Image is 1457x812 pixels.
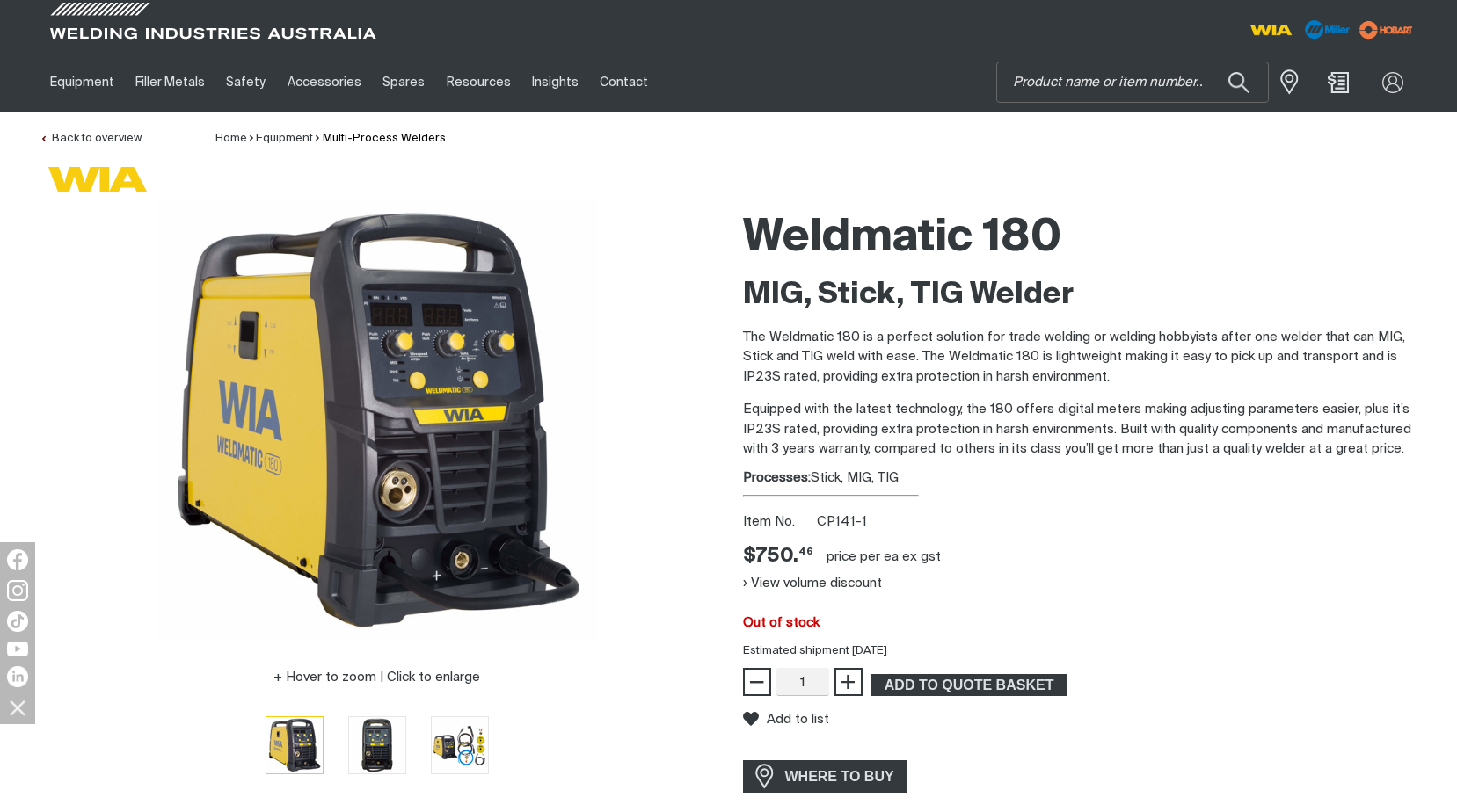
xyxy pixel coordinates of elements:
[748,667,765,697] span: −
[743,544,813,569] span: $750.
[266,716,324,774] button: Go to slide 1
[7,549,28,570] img: Facebook
[1209,62,1269,103] button: Search products
[348,716,406,774] button: Go to slide 2
[266,717,323,773] img: Weldmatic 180
[873,674,1065,697] span: ADD TO QUOTE BASKET
[215,52,276,112] a: Safety
[743,276,1418,315] h2: MIG, Stick, TIG Welder
[840,667,856,697] span: +
[817,515,867,528] span: CP141-1
[40,52,125,112] a: Equipment
[40,52,1074,112] nav: Main
[7,642,28,656] img: YouTube
[743,616,820,629] span: Out of stock
[435,52,521,112] a: Resources
[432,717,488,773] img: Weldmatic 180
[7,666,28,687] img: LinkedIn
[798,547,813,556] sup: 46
[902,548,941,566] div: ex gst
[743,711,829,727] button: Add to list
[743,328,1418,388] p: The Weldmatic 180 is a perfect solution for trade welding or welding hobbyists after one welder t...
[215,133,247,144] a: Home
[277,52,372,112] a: Accessories
[263,667,491,688] button: Hover to zoom | Click to enlarge
[743,468,1418,489] div: Stick, MIG, TIG
[349,717,405,773] img: Weldmatic 180
[1324,72,1352,93] a: Shopping cart (0 product(s))
[743,512,814,533] span: Item No.
[7,611,28,632] img: TikTok
[521,52,589,112] a: Insights
[7,580,28,601] img: Instagram
[372,52,435,112] a: Spares
[871,674,1067,697] button: Add Weldmatic 180 to the shopping cart
[774,763,906,791] span: WHERE TO BUY
[215,130,446,148] nav: Breadcrumb
[743,471,811,484] strong: Processes:
[729,642,1432,660] div: Estimated shipment [DATE]
[40,133,142,144] a: Back to overview of Multi-Process Welders
[589,52,659,112] a: Contact
[743,210,1418,267] h1: Weldmatic 180
[323,133,446,144] a: Multi-Process Welders
[767,712,829,727] span: Add to list
[743,569,882,598] button: View volume discount
[827,548,899,566] div: price per EA
[431,716,489,774] button: Go to slide 3
[1354,17,1418,43] img: miller
[157,201,597,641] img: Weldmatic 180
[997,62,1268,102] input: Product name or item number...
[743,544,813,569] div: Price
[125,52,215,112] a: Filler Metals
[256,133,313,144] a: Equipment
[3,692,33,722] img: hide socials
[743,760,907,793] a: WHERE TO BUY
[743,400,1418,460] p: Equipped with the latest technology, the 180 offers digital meters making adjusting parameters ea...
